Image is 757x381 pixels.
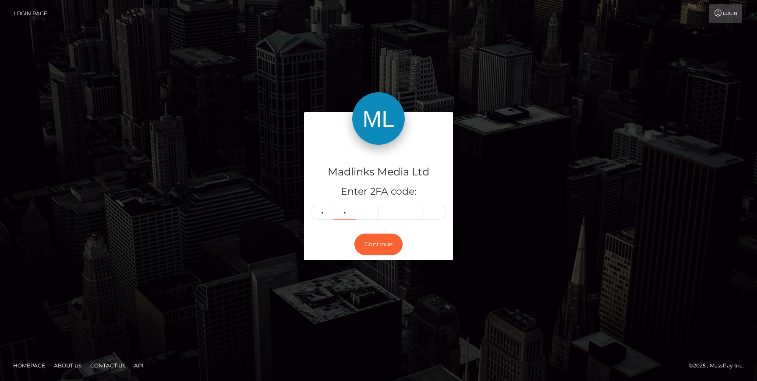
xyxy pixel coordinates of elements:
a: About Us [50,359,85,372]
a: Homepage [10,359,49,372]
h4: Madlinks Media Ltd [311,164,446,180]
div: © 2025 , MassPay Inc. [689,361,750,371]
a: Login Page [14,4,47,23]
button: Continue [354,234,403,255]
img: Madlinks Media Ltd [352,92,405,145]
a: Login [709,4,742,23]
a: Contact Us [87,359,129,372]
a: API [131,359,147,372]
h5: Enter 2FA code: [311,185,446,199]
